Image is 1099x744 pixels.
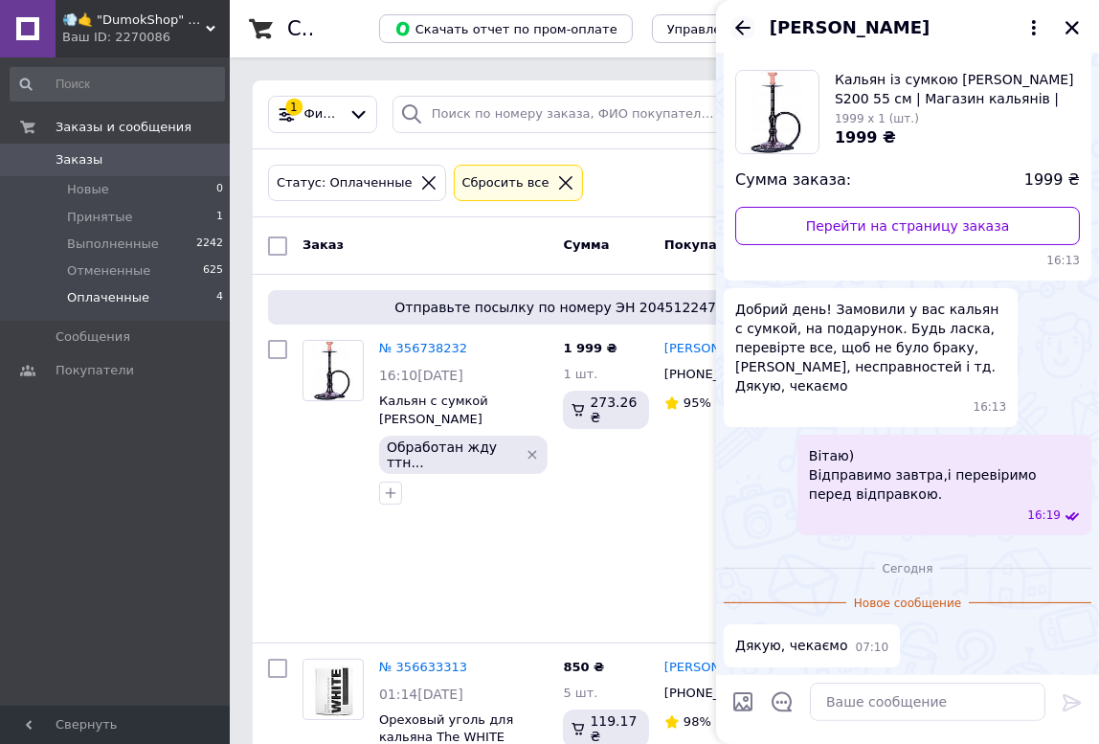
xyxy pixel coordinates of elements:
[735,636,848,656] span: Дякую, чекаємо
[196,236,223,253] span: 2242
[652,14,833,43] button: Управление статусами
[525,447,540,462] svg: Удалить метку
[684,395,711,410] span: 95%
[974,399,1007,416] span: 16:13 11.08.2025
[67,181,109,198] span: Новые
[56,328,130,346] span: Сообщения
[835,128,896,147] span: 1999 ₴
[735,169,851,192] span: Сумма заказа:
[276,298,1053,317] span: Отправьте посылку по номеру ЭН 20451224767689, чтобы получить оплату
[56,362,134,379] span: Покупатели
[216,181,223,198] span: 0
[563,237,609,252] span: Сумма
[10,67,225,101] input: Поиск
[67,262,150,280] span: Отмененные
[735,253,1080,269] span: 16:13 11.08.2025
[563,367,597,381] span: 1 шт.
[285,99,303,116] div: 1
[459,173,553,193] div: Сбросить все
[735,207,1080,245] a: Перейти на страницу заказа
[303,237,344,252] span: Заказ
[379,660,467,674] a: № 356633313
[835,70,1080,108] span: Кальян із сумкою [PERSON_NAME] S200 55 см | Магазин кальянів | Кальян чорний | Кальян у зборі | К...
[379,341,467,355] a: № 356738232
[379,368,463,383] span: 16:10[DATE]
[67,209,133,226] span: Принятые
[740,71,815,153] img: 6306748314_w160_h160_kalyan-iz-sumkoyu.jpg
[724,558,1091,577] div: 12.08.2025
[735,300,1006,395] span: Добрий день! Замовили у вас кальян с сумкой, на подарунок. Будь ласка, перевірте все, щоб не було...
[835,112,919,125] span: 1999 x 1 (шт.)
[56,119,191,136] span: Заказы и сообщения
[216,209,223,226] span: 1
[563,341,617,355] span: 1 999 ₴
[664,340,768,358] a: [PERSON_NAME]
[563,660,604,674] span: 850 ₴
[563,686,597,700] span: 5 шт.
[563,391,649,429] div: 273.26 ₴
[664,237,750,252] span: Покупатель
[875,561,941,577] span: Сегодня
[392,96,736,133] input: Поиск по номеру заказа, ФИО покупателя, номеру телефона, Email, номеру накладной
[303,659,364,720] a: Фото товару
[661,362,770,387] div: [PHONE_NUMBER]
[846,596,969,612] span: Новое сообщение
[731,16,754,39] button: Назад
[287,17,452,40] h1: Список заказов
[62,11,206,29] span: 💨🤙 "DumokShop" Интернет-магазин кальянов, подов и аксессуаров
[770,15,1045,40] button: [PERSON_NAME]
[67,236,159,253] span: Выполненные
[379,394,542,497] a: Кальян с сумкой [PERSON_NAME] S200 55см | [PERSON_NAME] | Кальян черный | Кальян в сборе | Кальян...
[67,289,149,306] span: Оплаченные
[809,446,1080,504] span: Вітаю) Відправимо завтра,і перевіримо перед відправкою.
[311,660,356,719] img: Фото товару
[856,640,889,656] span: 07:10 12.08.2025
[394,20,617,37] span: Скачать отчет по пром-оплате
[664,659,768,677] a: [PERSON_NAME]
[770,15,930,40] span: [PERSON_NAME]
[203,262,223,280] span: 625
[56,151,102,169] span: Заказы
[379,14,633,43] button: Скачать отчет по пром-оплате
[770,689,795,714] button: Открыть шаблоны ответов
[303,340,364,401] a: Фото товару
[62,29,230,46] div: Ваш ID: 2270086
[304,105,342,124] span: Фильтры
[1024,169,1080,192] span: 1999 ₴
[306,341,360,400] img: Фото товару
[1061,16,1084,39] button: Закрыть
[684,714,711,729] span: 98%
[661,681,770,706] div: [PHONE_NUMBER]
[273,173,416,193] div: Статус: Оплаченные
[1027,507,1061,524] span: 16:19 11.08.2025
[379,687,463,702] span: 01:14[DATE]
[387,440,515,470] span: Обработан жду ттн...
[667,22,818,36] span: Управление статусами
[216,289,223,306] span: 4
